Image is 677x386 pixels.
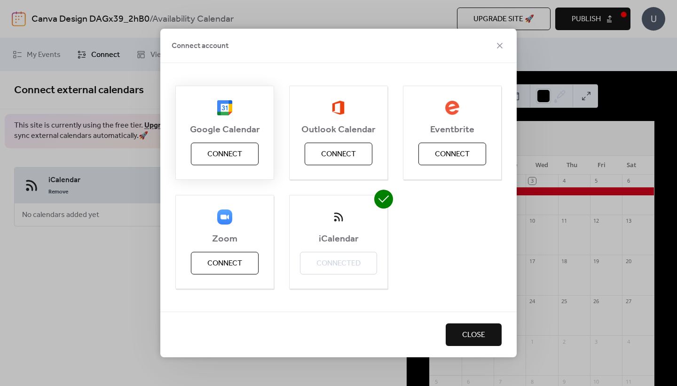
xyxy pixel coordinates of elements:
img: google [217,100,232,115]
span: Connect [321,149,356,160]
span: Connect [435,149,470,160]
button: Connect [418,143,486,165]
button: Close [446,323,502,346]
span: iCalendar [290,233,387,245]
span: Zoom [176,233,274,245]
span: Close [462,330,485,341]
span: Google Calendar [176,124,274,136]
span: Outlook Calendar [290,124,387,136]
span: Connect [207,149,242,160]
img: ical [331,209,346,225]
button: Connect [305,143,372,165]
span: Connect account [172,40,228,52]
img: zoom [217,209,232,225]
img: eventbrite [445,100,460,115]
button: Connect [191,252,259,274]
span: Connect [207,258,242,269]
button: Connect [191,143,259,165]
span: Eventbrite [403,124,501,136]
img: outlook [332,100,345,115]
